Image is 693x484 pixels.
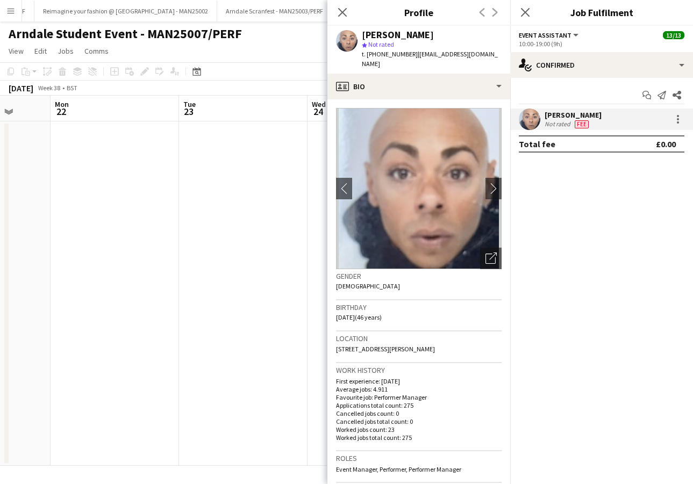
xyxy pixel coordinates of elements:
[362,50,498,68] span: | [EMAIL_ADDRESS][DOMAIN_NAME]
[336,334,502,343] h3: Location
[336,377,502,385] p: First experience: [DATE]
[368,40,394,48] span: Not rated
[327,74,510,99] div: Bio
[336,385,502,393] p: Average jobs: 4.911
[84,46,109,56] span: Comms
[9,26,242,42] h1: Arndale Student Event - MAN25007/PERF
[183,99,196,109] span: Tue
[519,31,571,39] span: Event Assistant
[336,282,400,290] span: [DEMOGRAPHIC_DATA]
[656,139,676,149] div: £0.00
[336,302,502,312] h3: Birthday
[336,313,382,321] span: [DATE] (46 years)
[480,248,502,269] div: Open photos pop-in
[4,44,28,58] a: View
[310,105,326,118] span: 24
[336,393,502,401] p: Favourite job: Performer Manager
[336,271,502,281] h3: Gender
[327,5,510,19] h3: Profile
[510,5,693,19] h3: Job Fulfilment
[336,417,502,425] p: Cancelled jobs total count: 0
[510,52,693,78] div: Confirmed
[519,31,580,39] button: Event Assistant
[182,105,196,118] span: 23
[663,31,684,39] span: 13/13
[336,365,502,375] h3: Work history
[519,139,555,149] div: Total fee
[336,453,502,463] h3: Roles
[575,120,589,128] span: Fee
[9,83,33,93] div: [DATE]
[336,409,502,417] p: Cancelled jobs count: 0
[545,120,573,128] div: Not rated
[34,1,217,21] button: Reimagine your fashion @ [GEOGRAPHIC_DATA] - MAN25002
[573,120,591,128] div: Crew has different fees then in role
[336,434,502,442] p: Worked jobs total count: 275
[9,46,24,56] span: View
[336,465,461,473] span: Event Manager, Performer, Performer Manager
[336,345,435,353] span: [STREET_ADDRESS][PERSON_NAME]
[80,44,113,58] a: Comms
[34,46,47,56] span: Edit
[217,1,332,21] button: Arndale Scranfest - MAN25003/PERF
[53,44,78,58] a: Jobs
[55,99,69,109] span: Mon
[312,99,326,109] span: Wed
[336,425,502,434] p: Worked jobs count: 23
[545,110,602,120] div: [PERSON_NAME]
[67,84,77,92] div: BST
[58,46,74,56] span: Jobs
[362,30,434,40] div: [PERSON_NAME]
[53,105,69,118] span: 22
[30,44,51,58] a: Edit
[362,50,418,58] span: t. [PHONE_NUMBER]
[519,40,684,48] div: 10:00-19:00 (9h)
[336,108,502,269] img: Crew avatar or photo
[336,401,502,409] p: Applications total count: 275
[35,84,62,92] span: Week 38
